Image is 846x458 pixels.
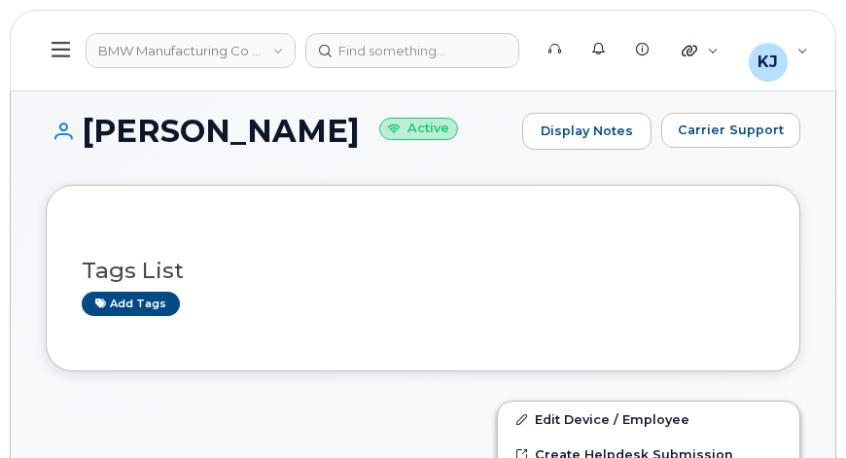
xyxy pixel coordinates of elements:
[678,121,784,139] span: Carrier Support
[82,259,764,283] h3: Tags List
[82,292,180,316] a: Add tags
[498,402,799,437] a: Edit Device / Employee
[522,113,652,150] a: Display Notes
[379,118,458,140] small: Active
[661,113,800,148] button: Carrier Support
[46,114,512,148] h1: [PERSON_NAME]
